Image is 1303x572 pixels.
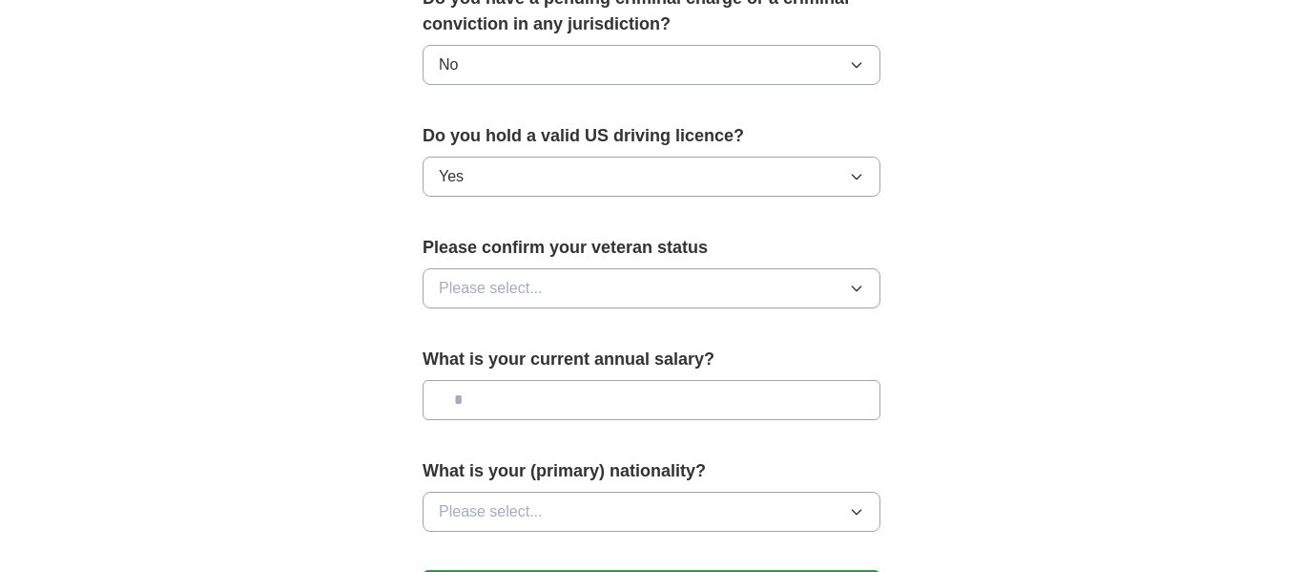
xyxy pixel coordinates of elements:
[439,165,464,188] span: Yes
[423,157,880,197] button: Yes
[423,458,880,484] label: What is your (primary) nationality?
[439,500,543,523] span: Please select...
[423,268,880,308] button: Please select...
[423,235,880,261] label: Please confirm your veteran status
[423,492,880,532] button: Please select...
[423,45,880,85] button: No
[439,277,543,300] span: Please select...
[423,347,880,372] label: What is your current annual salary?
[439,53,458,76] span: No
[423,123,880,149] label: Do you hold a valid US driving licence?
